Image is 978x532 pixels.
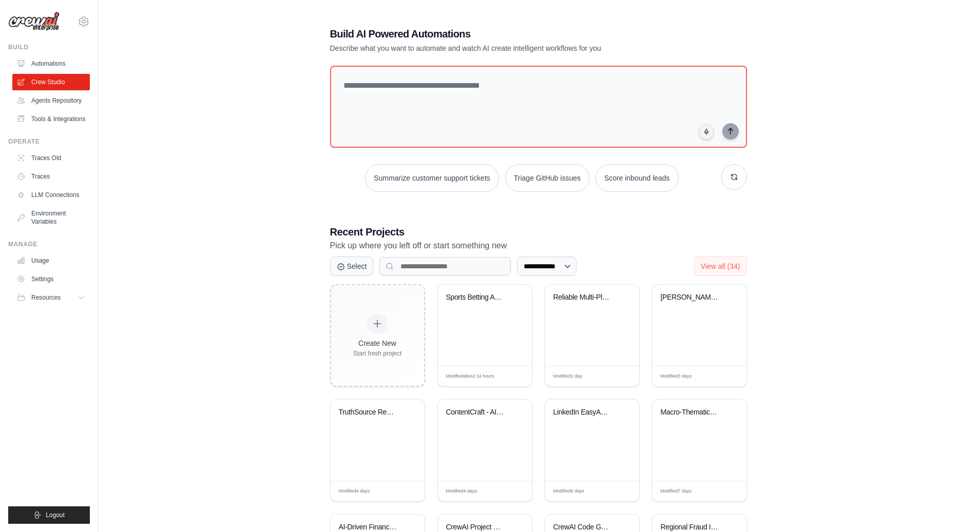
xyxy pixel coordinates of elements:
[615,372,623,380] span: Edit
[615,487,623,495] span: Edit
[353,349,402,358] div: Start fresh project
[365,164,498,192] button: Summarize customer support tickets
[12,205,90,230] a: Environment Variables
[553,408,616,417] div: LinkedIn EasyApply Automation
[446,488,477,495] span: Modified 4 days
[12,74,90,90] a: Crew Studio
[446,373,494,380] span: Modified about 14 hours
[446,293,508,302] div: Sports Betting Assistant
[12,55,90,72] a: Automations
[507,487,516,495] span: Edit
[661,373,692,380] span: Modified 3 days
[339,488,370,495] span: Modified 4 days
[339,408,401,417] div: TruthSource Research Engine
[553,373,582,380] span: Modified 1 day
[12,168,90,185] a: Traces
[46,511,65,519] span: Logout
[330,27,675,41] h1: Build AI Powered Automations
[12,150,90,166] a: Traces Old
[330,257,374,276] button: Select
[507,372,516,380] span: Edit
[722,487,731,495] span: Edit
[12,289,90,306] button: Resources
[446,523,508,532] div: CrewAI Project Builder
[339,523,401,532] div: AI-Driven Financial Trading Crew
[330,225,747,239] h3: Recent Projects
[400,487,409,495] span: Edit
[330,239,747,252] p: Pick up where you left off or start something new
[353,338,402,348] div: Create New
[721,164,747,190] button: Get new suggestions
[31,293,61,302] span: Resources
[12,187,90,203] a: LLM Connections
[8,506,90,524] button: Logout
[553,293,616,302] div: Reliable Multi-Platform Sports Betting Analyzer
[12,271,90,287] a: Settings
[722,372,731,380] span: Edit
[661,408,723,417] div: Macro-Thematic ETF Finder
[553,488,585,495] span: Modified 6 days
[8,240,90,248] div: Manage
[12,111,90,127] a: Tools & Integrations
[699,124,714,140] button: Click to speak your automation idea
[8,43,90,51] div: Build
[661,293,723,302] div: Insider Trading & Whale Watch Intelligence
[446,408,508,417] div: ContentCraft - AI Writing & Editing Assistant
[661,523,723,532] div: Regional Fraud Intelligence Automation
[505,164,589,192] button: Triage GitHub issues
[661,488,692,495] span: Modified 7 days
[330,43,675,53] p: Describe what you want to automate and watch AI create intelligent workflows for you
[701,262,740,270] span: View all (34)
[553,523,616,532] div: CrewAI Code Generator with Documentation
[694,257,747,276] button: View all (34)
[8,12,60,31] img: Logo
[8,137,90,146] div: Operate
[12,92,90,109] a: Agents Repository
[12,252,90,269] a: Usage
[596,164,679,192] button: Score inbound leads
